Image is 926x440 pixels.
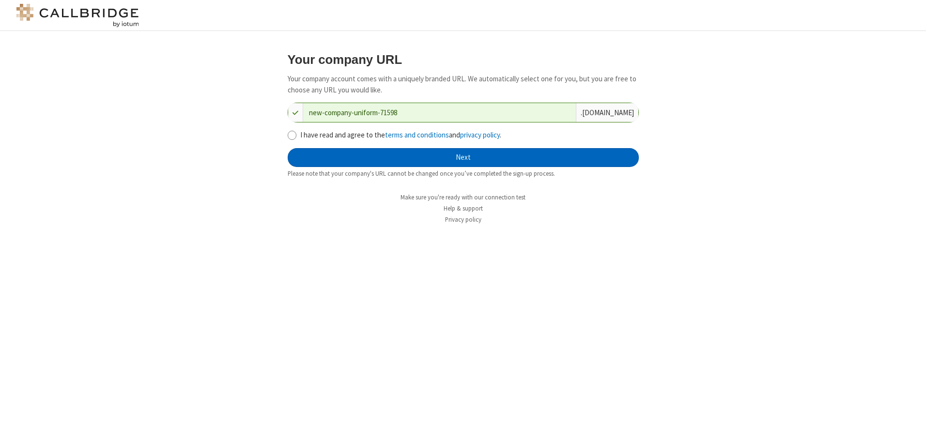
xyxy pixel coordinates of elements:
[288,74,639,95] p: Your company account comes with a uniquely branded URL. We automatically select one for you, but ...
[303,103,576,122] input: Company URL
[385,130,449,139] a: terms and conditions
[401,193,525,201] a: Make sure you're ready with our connection test
[300,130,639,141] label: I have read and agree to the and .
[444,204,483,212] a: Help & support
[288,148,639,167] button: Next
[460,130,500,139] a: privacy policy
[576,103,638,122] div: . [DOMAIN_NAME]
[288,169,639,178] div: Please note that your company's URL cannot be changed once you’ve completed the sign-up process.
[15,4,140,27] img: logo@2x.png
[445,215,481,224] a: Privacy policy
[288,53,639,66] h3: Your company URL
